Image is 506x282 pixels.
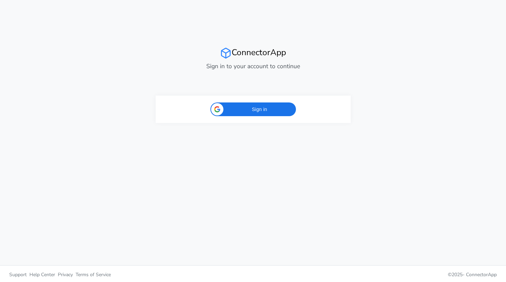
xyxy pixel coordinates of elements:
[210,102,296,116] div: Sign in
[76,271,111,278] span: Terms of Service
[29,271,55,278] span: Help Center
[258,271,497,278] p: © 2025 -
[9,271,27,278] span: Support
[228,106,292,113] span: Sign in
[156,47,351,59] h2: ConnectorApp
[466,271,497,278] span: ConnectorApp
[156,62,351,71] p: Sign in to your account to continue
[58,271,73,278] span: Privacy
